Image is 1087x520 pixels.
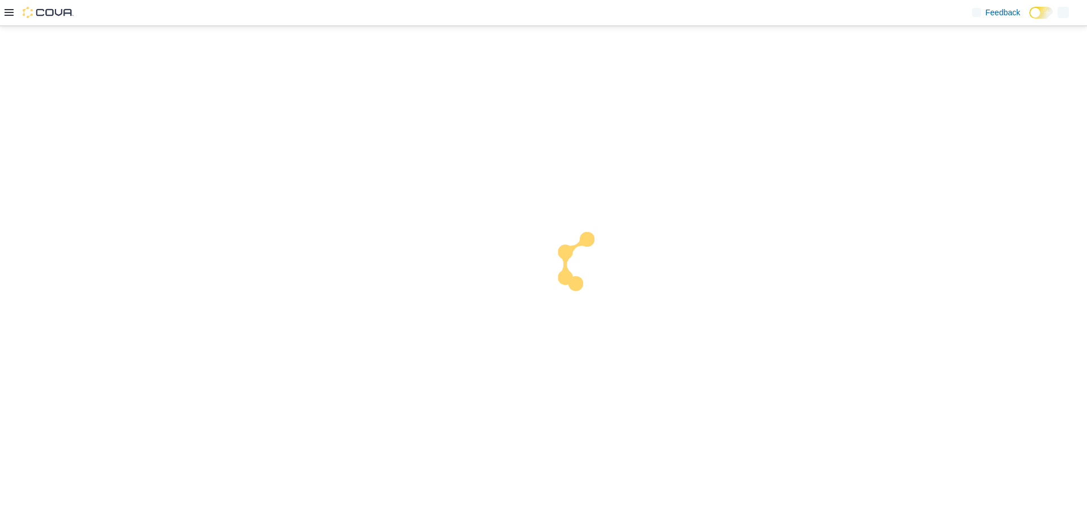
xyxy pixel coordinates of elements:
a: Feedback [968,1,1025,24]
input: Dark Mode [1029,7,1053,19]
img: Cova [23,7,74,18]
span: Feedback [986,7,1020,18]
img: cova-loader [543,224,628,308]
